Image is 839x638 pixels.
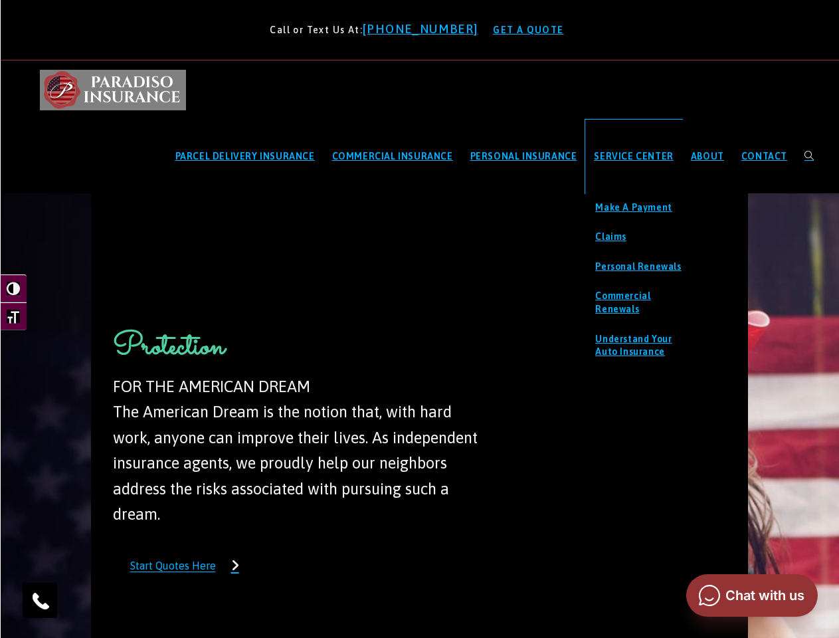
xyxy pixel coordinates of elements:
[30,590,51,611] img: Phone icon
[585,282,705,324] a: Commercial Renewals
[595,261,681,272] span: Personal Renewals
[741,151,787,161] span: CONTACT
[585,120,682,193] a: SERVICE CENTER
[270,25,363,35] span: Call or Text Us At:
[113,547,256,584] a: Start Quotes Here
[595,202,672,213] span: Make a Payment
[585,325,705,367] a: Understand Your Auto Insurance
[462,120,586,193] a: PERSONAL INSURANCE
[470,151,577,161] span: PERSONAL INSURANCE
[363,22,485,36] a: [PHONE_NUMBER]
[585,223,705,252] a: Claims
[691,151,724,161] span: ABOUT
[324,120,462,193] a: COMMERCIAL INSURANCE
[175,151,315,161] span: PARCEL DELIVERY INSURANCE
[332,151,453,161] span: COMMERCIAL INSURANCE
[682,120,733,193] a: ABOUT
[167,120,324,193] a: PARCEL DELIVERY INSURANCE
[733,120,796,193] a: CONTACT
[595,290,650,314] span: Commercial Renewals
[595,231,626,242] span: Claims
[488,19,569,41] a: GET A QUOTE
[113,326,486,374] h1: Protection
[113,377,310,395] span: FOR THE AMERICAN DREAM
[40,70,186,110] img: Paradiso Insurance
[585,193,705,223] a: Make a Payment
[594,151,673,161] span: SERVICE CENTER
[113,403,478,523] span: The American Dream is the notion that, with hard work, anyone can improve their lives. As indepen...
[595,334,672,358] span: Understand Your Auto Insurance
[585,253,705,282] a: Personal Renewals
